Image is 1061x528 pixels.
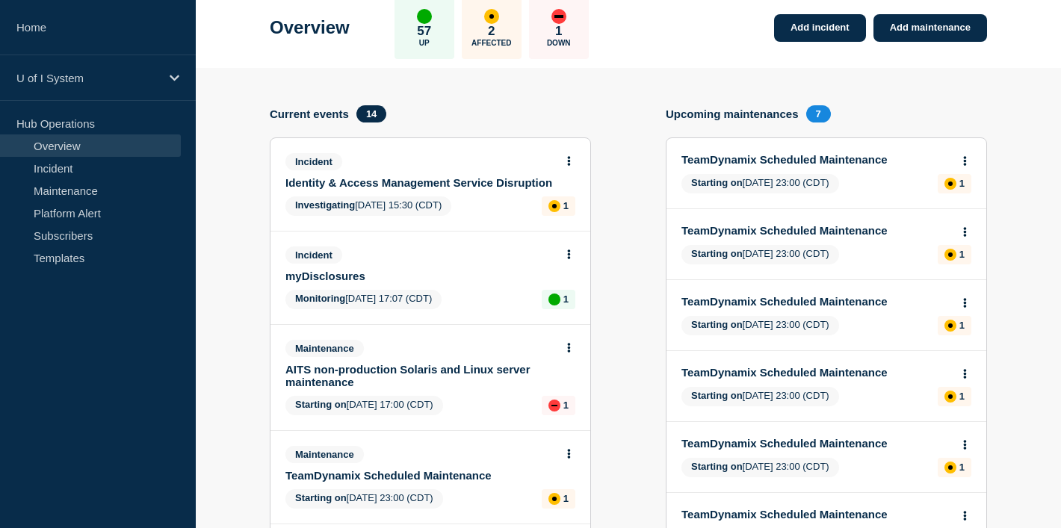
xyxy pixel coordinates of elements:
h1: Overview [270,17,350,38]
p: Affected [471,39,511,47]
a: TeamDynamix Scheduled Maintenance [681,508,951,521]
a: Add maintenance [873,14,987,42]
div: affected [944,249,956,261]
p: 1 [959,391,965,402]
div: affected [548,493,560,505]
a: TeamDynamix Scheduled Maintenance [681,295,951,308]
div: affected [944,462,956,473]
span: [DATE] 23:00 (CDT) [681,387,839,406]
p: 1 [563,200,569,211]
div: up [548,293,560,305]
p: 1 [563,293,569,305]
p: 1 [959,462,965,473]
p: Up [419,39,430,47]
span: Incident [285,246,342,264]
span: Starting on [691,177,743,188]
span: Starting on [295,492,347,503]
span: 14 [356,105,386,122]
a: TeamDynamix Scheduled Maintenance [285,469,555,482]
a: myDisclosures [285,270,555,282]
span: Starting on [295,399,347,410]
p: Down [547,39,571,47]
span: Maintenance [285,446,364,463]
p: U of I System [16,72,160,84]
p: 1 [959,178,965,189]
span: Starting on [691,461,743,472]
p: 1 [563,400,569,411]
span: [DATE] 15:30 (CDT) [285,196,451,216]
span: Starting on [691,390,743,401]
div: up [417,9,432,24]
span: Maintenance [285,340,364,357]
p: 57 [417,24,431,39]
span: Monitoring [295,293,345,304]
a: AITS non-production Solaris and Linux server maintenance [285,363,555,388]
span: Investigating [295,199,355,211]
span: Starting on [691,248,743,259]
a: TeamDynamix Scheduled Maintenance [681,224,951,237]
div: affected [548,200,560,212]
div: affected [944,391,956,403]
p: 1 [959,249,965,260]
p: 2 [488,24,495,39]
div: down [551,9,566,24]
a: TeamDynamix Scheduled Maintenance [681,153,951,166]
a: TeamDynamix Scheduled Maintenance [681,366,951,379]
a: Identity & Access Management Service Disruption [285,176,555,189]
div: affected [944,178,956,190]
div: affected [944,320,956,332]
p: 1 [555,24,562,39]
h4: Current events [270,108,349,120]
a: Add incident [774,14,866,42]
span: [DATE] 23:00 (CDT) [681,245,839,264]
h4: Upcoming maintenances [666,108,799,120]
span: [DATE] 17:00 (CDT) [285,396,443,415]
span: [DATE] 23:00 (CDT) [681,458,839,477]
span: 7 [806,105,831,122]
div: affected [484,9,499,24]
span: [DATE] 23:00 (CDT) [681,174,839,193]
span: [DATE] 23:00 (CDT) [681,316,839,335]
span: [DATE] 17:07 (CDT) [285,290,442,309]
p: 1 [959,320,965,331]
span: Starting on [691,319,743,330]
span: [DATE] 23:00 (CDT) [285,489,443,509]
a: TeamDynamix Scheduled Maintenance [681,437,951,450]
span: Incident [285,153,342,170]
p: 1 [563,493,569,504]
div: down [548,400,560,411]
